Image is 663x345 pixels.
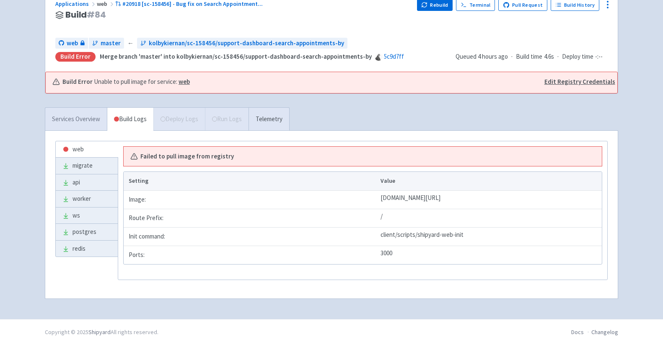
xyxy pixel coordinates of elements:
th: Setting [124,172,378,190]
span: -:-- [595,52,603,62]
div: · · [456,52,608,62]
a: redis [56,241,118,257]
b: Failed to pull image from registry [140,152,234,161]
a: worker [56,191,118,207]
strong: Merge branch 'master' into kolbykiernan/sc-158456/support-dashboard-search-appointments-by [100,52,372,60]
div: Copyright © 2025 All rights reserved. [45,328,158,337]
b: Build Error [62,77,93,87]
td: / [378,209,602,227]
td: Ports: [124,246,378,264]
a: Changelog [591,328,618,336]
span: kolbykiernan/sc-158456/support-dashboard-search-appointments-by [149,39,344,48]
time: 4 hours ago [478,52,508,60]
td: Image: [124,190,378,209]
a: Build Logs [107,108,153,131]
span: master [101,39,121,48]
a: api [56,174,118,191]
span: # 84 [87,9,106,21]
span: Unable to pull image for service: [94,77,190,87]
a: migrate [56,158,118,174]
a: ws [56,208,118,224]
a: web [56,141,118,158]
div: Build Error [55,52,96,62]
a: 5c9d7ff [384,52,404,60]
span: 4.6s [544,52,554,62]
span: Build time [516,52,542,62]
td: Init command: [124,227,378,246]
span: Queued [456,52,508,60]
a: Docs [571,328,584,336]
span: ← [127,39,134,48]
a: Services Overview [45,108,107,131]
td: [DOMAIN_NAME][URL] [378,190,602,209]
a: Edit Registry Credentials [544,77,615,87]
a: postgres [56,224,118,240]
span: web [67,39,78,48]
a: Shipyard [88,328,111,336]
a: web [55,38,88,49]
span: Build [65,10,106,20]
td: Route Prefix: [124,209,378,227]
a: kolbykiernan/sc-158456/support-dashboard-search-appointments-by [137,38,347,49]
a: Telemetry [249,108,289,131]
td: client/scripts/shipyard-web-init [378,227,602,246]
th: Value [378,172,602,190]
a: web [179,78,190,86]
td: 3000 [378,246,602,264]
span: Deploy time [562,52,593,62]
a: master [89,38,124,49]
